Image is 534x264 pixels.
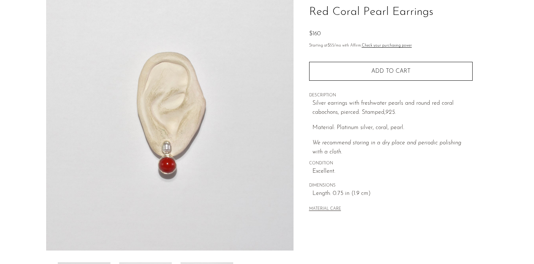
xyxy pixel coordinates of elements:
[312,167,473,176] span: Excellent.
[309,43,473,49] p: Starting at /mo with Affirm.
[309,92,473,99] span: DESCRIPTION
[309,207,341,212] button: MATERIAL CARE
[309,160,473,167] span: CONDITION
[371,68,410,75] span: Add to cart
[309,3,473,21] h1: Red Coral Pearl Earrings
[328,44,334,48] span: $55
[309,183,473,189] span: DIMENSIONS
[312,123,473,133] p: Material: Platinum silver, coral, pearl.
[312,99,473,117] p: Silver earrings with freshwater pearls and round red coral cabochons, pierced. Stamped,
[385,109,396,115] em: 925.
[309,31,321,37] span: $160
[312,189,473,199] span: Length: 0.75 in (1.9 cm)
[309,62,473,81] button: Add to cart
[312,140,461,155] i: We recommend storing in a dry place and periodic polishing with a cloth.
[362,44,412,48] a: Check your purchasing power - Learn more about Affirm Financing (opens in modal)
